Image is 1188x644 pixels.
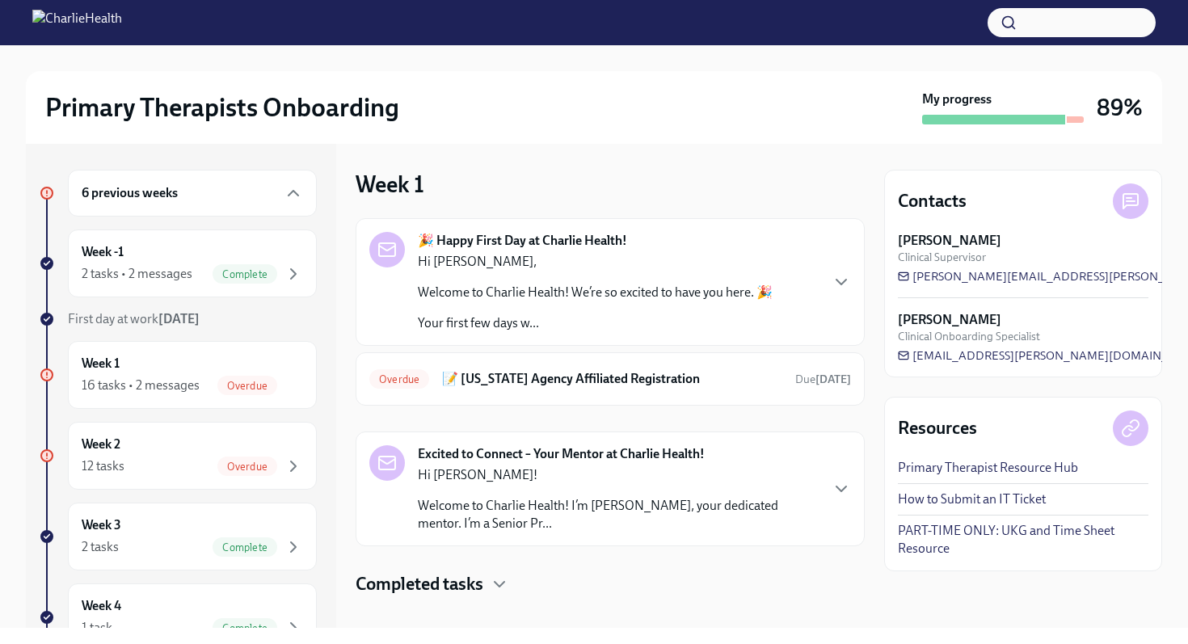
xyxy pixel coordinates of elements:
h4: Contacts [898,189,967,213]
h6: Week 4 [82,597,121,615]
h6: 📝 [US_STATE] Agency Affiliated Registration [442,370,782,388]
a: Primary Therapist Resource Hub [898,459,1078,477]
span: First day at work [68,311,200,326]
div: 2 tasks • 2 messages [82,265,192,283]
h4: Completed tasks [356,572,483,596]
strong: Excited to Connect – Your Mentor at Charlie Health! [418,445,705,463]
h4: Resources [898,416,977,440]
div: Completed tasks [356,572,865,596]
span: Complete [213,541,277,554]
div: 16 tasks • 2 messages [82,377,200,394]
a: Week 32 tasksComplete [39,503,317,570]
h3: Week 1 [356,170,424,199]
h6: Week 3 [82,516,121,534]
img: CharlieHealth [32,10,122,36]
span: August 4th, 2025 09:00 [795,372,851,387]
h6: Week -1 [82,243,124,261]
span: Overdue [217,461,277,473]
p: Hi [PERSON_NAME], [418,253,773,271]
strong: [DATE] [158,311,200,326]
a: Week -12 tasks • 2 messagesComplete [39,229,317,297]
a: How to Submit an IT Ticket [898,490,1046,508]
p: Welcome to Charlie Health! We’re so excited to have you here. 🎉 [418,284,773,301]
div: 1 task [82,619,112,637]
div: 12 tasks [82,457,124,475]
p: Your first few days w... [418,314,773,332]
h2: Primary Therapists Onboarding [45,91,399,124]
span: Complete [213,622,277,634]
p: Welcome to Charlie Health! I’m [PERSON_NAME], your dedicated mentor. I’m a Senior Pr... [418,497,819,532]
span: Overdue [369,373,429,385]
strong: 🎉 Happy First Day at Charlie Health! [418,232,627,250]
span: Complete [213,268,277,280]
div: 6 previous weeks [68,170,317,217]
a: First day at work[DATE] [39,310,317,328]
strong: [PERSON_NAME] [898,311,1001,329]
strong: My progress [922,90,992,108]
strong: [DATE] [815,373,851,386]
span: Clinical Onboarding Specialist [898,329,1040,344]
div: 2 tasks [82,538,119,556]
strong: [PERSON_NAME] [898,232,1001,250]
a: PART-TIME ONLY: UKG and Time Sheet Resource [898,522,1148,558]
span: Clinical Supervisor [898,250,986,265]
h6: Week 2 [82,436,120,453]
span: Overdue [217,380,277,392]
a: Week 116 tasks • 2 messagesOverdue [39,341,317,409]
h6: 6 previous weeks [82,184,178,202]
a: Overdue📝 [US_STATE] Agency Affiliated RegistrationDue[DATE] [369,366,851,392]
span: Due [795,373,851,386]
a: Week 212 tasksOverdue [39,422,317,490]
h3: 89% [1097,93,1143,122]
h6: Week 1 [82,355,120,373]
p: Hi [PERSON_NAME]! [418,466,819,484]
